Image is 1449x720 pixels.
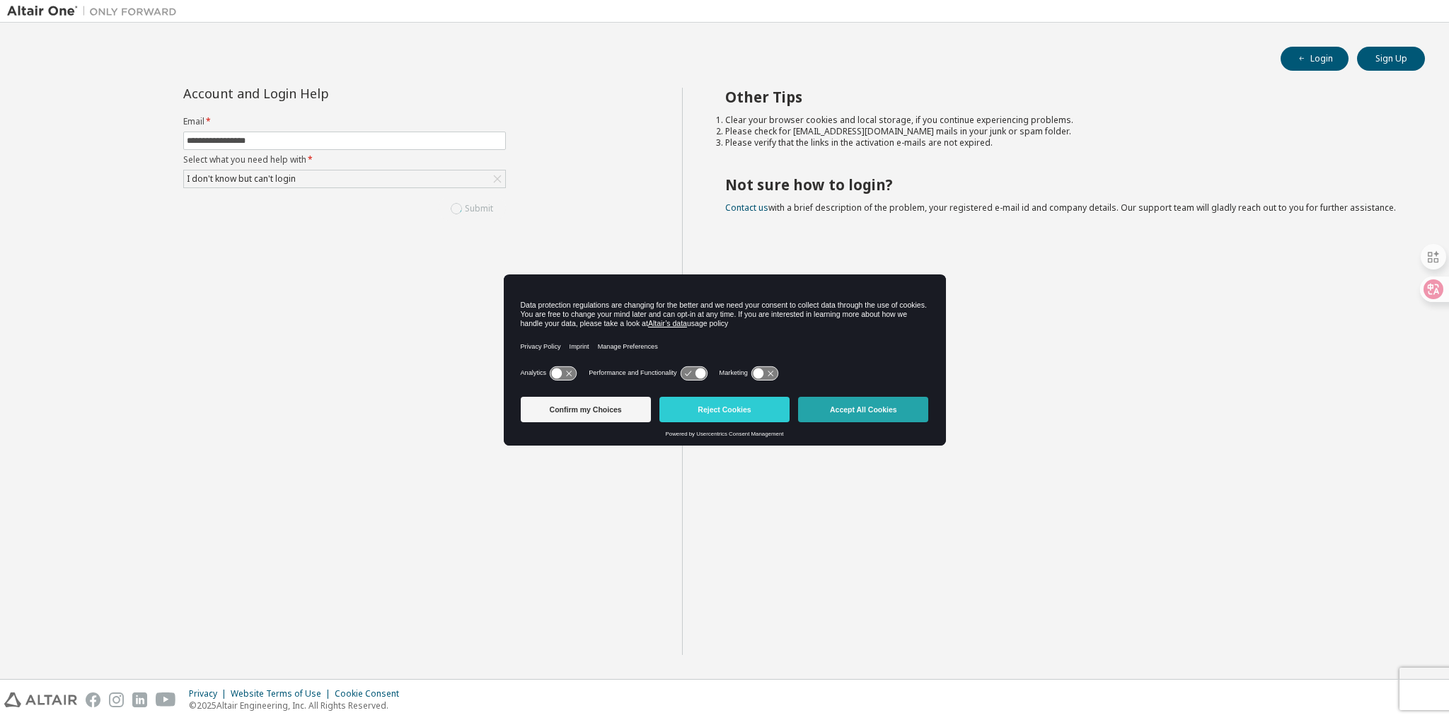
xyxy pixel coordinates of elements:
li: Clear your browser cookies and local storage, if you continue experiencing problems. [725,115,1400,126]
h2: Not sure how to login? [725,175,1400,194]
p: © 2025 Altair Engineering, Inc. All Rights Reserved. [189,699,408,712]
div: I don't know but can't login [184,170,505,187]
button: Login [1281,47,1349,71]
a: Contact us [725,202,768,214]
div: I don't know but can't login [185,171,298,187]
img: instagram.svg [109,692,124,707]
img: linkedin.svg [132,692,147,707]
label: Select what you need help with [183,154,506,166]
div: Cookie Consent [335,688,408,699]
label: Email [183,116,506,127]
button: Sign Up [1357,47,1425,71]
img: facebook.svg [86,692,100,707]
div: Account and Login Help [183,88,441,99]
li: Please verify that the links in the activation e-mails are not expired. [725,137,1400,149]
li: Please check for [EMAIL_ADDRESS][DOMAIN_NAME] mails in your junk or spam folder. [725,126,1400,137]
img: Altair One [7,4,184,18]
img: altair_logo.svg [4,692,77,707]
span: with a brief description of the problem, your registered e-mail id and company details. Our suppo... [725,202,1396,214]
h2: Other Tips [725,88,1400,106]
div: Website Terms of Use [231,688,335,699]
img: youtube.svg [156,692,176,707]
div: Privacy [189,688,231,699]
